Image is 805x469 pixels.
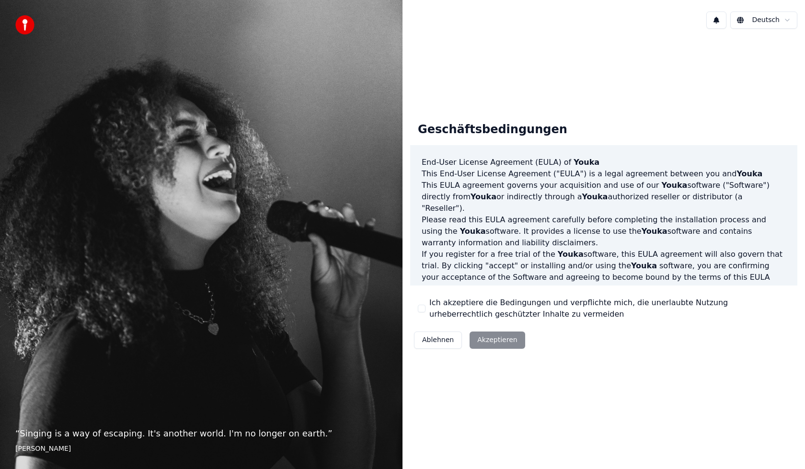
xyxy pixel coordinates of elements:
[422,214,786,249] p: Please read this EULA agreement carefully before completing the installation process and using th...
[558,250,584,259] span: Youka
[471,192,496,201] span: Youka
[642,227,667,236] span: Youka
[15,15,34,34] img: youka
[736,169,762,178] span: Youka
[422,157,786,168] h3: End-User License Agreement (EULA) of
[429,297,790,320] label: Ich akzeptiere die Bedingungen und verpflichte mich, die unerlaubte Nutzung urheberrechtlich gesc...
[631,261,657,270] span: Youka
[422,168,786,180] p: This End-User License Agreement ("EULA") is a legal agreement between you and
[15,427,387,440] p: “ Singing is a way of escaping. It's another world. I'm no longer on earth. ”
[414,332,462,349] button: Ablehnen
[582,192,608,201] span: Youka
[410,114,575,145] div: Geschäftsbedingungen
[661,181,687,190] span: Youka
[574,158,599,167] span: Youka
[422,249,786,295] p: If you register for a free trial of the software, this EULA agreement will also govern that trial...
[15,444,387,454] footer: [PERSON_NAME]
[460,227,486,236] span: Youka
[422,180,786,214] p: This EULA agreement governs your acquisition and use of our software ("Software") directly from o...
